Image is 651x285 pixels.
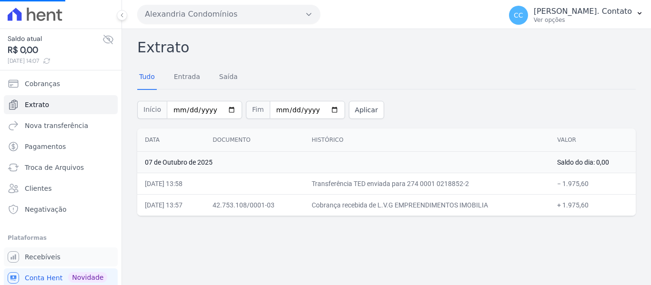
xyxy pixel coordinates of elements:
td: Saldo do dia: 0,00 [549,151,636,173]
a: Nova transferência [4,116,118,135]
h2: Extrato [137,37,636,58]
span: Cobranças [25,79,60,88]
td: + 1.975,60 [549,194,636,216]
span: Conta Hent [25,273,62,283]
span: [DATE] 14:07 [8,57,102,65]
span: Início [137,101,167,119]
span: Clientes [25,184,51,193]
td: [DATE] 13:57 [137,194,205,216]
th: Valor [549,128,636,152]
span: R$ 0,00 [8,44,102,57]
p: [PERSON_NAME]. Contato [534,7,632,16]
span: Novidade [68,272,107,283]
td: Transferência TED enviada para 274 0001 0218852-2 [304,173,549,194]
p: Ver opções [534,16,632,24]
span: Negativação [25,205,67,214]
a: Troca de Arquivos [4,158,118,177]
th: Data [137,128,205,152]
a: Tudo [137,65,157,90]
button: Alexandria Condomínios [137,5,320,24]
button: CC [PERSON_NAME]. Contato Ver opções [501,2,651,29]
span: Nova transferência [25,121,88,130]
td: [DATE] 13:58 [137,173,205,194]
a: Extrato [4,95,118,114]
td: 42.753.108/0001-03 [205,194,304,216]
span: Extrato [25,100,49,109]
a: Entrada [172,65,202,90]
a: Pagamentos [4,137,118,156]
a: Cobranças [4,74,118,93]
td: 07 de Outubro de 2025 [137,151,549,173]
button: Aplicar [349,101,384,119]
span: Fim [246,101,270,119]
span: Saldo atual [8,34,102,44]
a: Saída [217,65,240,90]
a: Recebíveis [4,247,118,266]
span: Troca de Arquivos [25,163,84,172]
th: Documento [205,128,304,152]
th: Histórico [304,128,549,152]
td: − 1.975,60 [549,173,636,194]
a: Clientes [4,179,118,198]
td: Cobrança recebida de L.V.G EMPREENDIMENTOS IMOBILIA [304,194,549,216]
div: Plataformas [8,232,114,244]
span: Pagamentos [25,142,66,151]
span: Recebíveis [25,252,61,262]
a: Negativação [4,200,118,219]
span: CC [514,12,523,19]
